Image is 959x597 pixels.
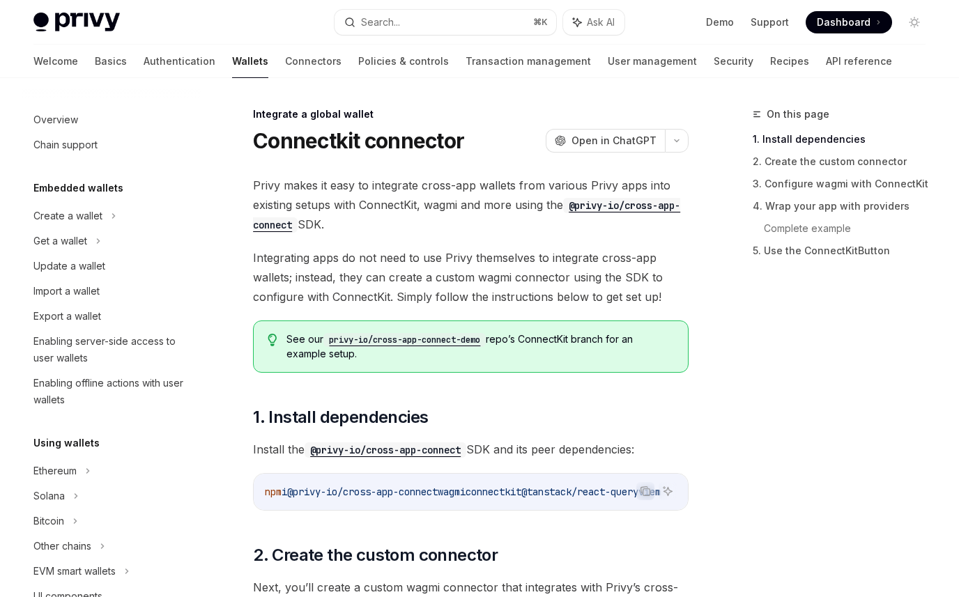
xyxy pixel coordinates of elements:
a: 1. Install dependencies [753,128,937,150]
div: Ethereum [33,463,77,479]
span: wagmi [438,486,466,498]
a: @privy-io/cross-app-connect [305,442,466,456]
a: Authentication [144,45,215,78]
div: Enabling server-side access to user wallets [33,333,192,366]
div: Create a wallet [33,208,102,224]
a: 4. Wrap your app with providers [753,195,937,217]
a: Policies & controls [358,45,449,78]
span: Open in ChatGPT [571,134,657,148]
span: Dashboard [817,15,870,29]
a: Demo [706,15,734,29]
span: i [282,486,287,498]
div: Import a wallet [33,283,100,300]
a: Enabling server-side access to user wallets [22,329,201,371]
span: Ask AI [587,15,615,29]
div: Bitcoin [33,513,64,529]
div: Update a wallet [33,258,105,274]
a: Update a wallet [22,254,201,279]
div: EVM smart wallets [33,563,116,580]
span: Install the SDK and its peer dependencies: [253,440,689,459]
a: 5. Use the ConnectKitButton [753,240,937,262]
a: @privy-io/cross-app-connect [253,198,680,231]
span: Integrating apps do not need to use Privy themselves to integrate cross-app wallets; instead, the... [253,248,689,307]
div: Integrate a global wallet [253,107,689,121]
button: Toggle dark mode [903,11,926,33]
button: Ask AI [563,10,624,35]
h1: Connectkit connector [253,128,464,153]
a: Recipes [770,45,809,78]
a: 2. Create the custom connector [753,150,937,173]
span: ⌘ K [533,17,548,28]
span: @privy-io/cross-app-connect [287,486,438,498]
a: Export a wallet [22,304,201,329]
a: Chain support [22,132,201,157]
button: Ask AI [659,482,677,500]
a: 3. Configure wagmi with ConnectKit [753,173,937,195]
h5: Embedded wallets [33,180,123,196]
code: privy-io/cross-app-connect-demo [323,333,486,347]
div: Search... [361,14,400,31]
a: Enabling offline actions with user wallets [22,371,201,412]
span: connectkit [466,486,521,498]
a: Basics [95,45,127,78]
a: User management [608,45,697,78]
div: Export a wallet [33,308,101,325]
svg: Tip [268,334,277,346]
a: Wallets [232,45,268,78]
span: 1. Install dependencies [253,406,428,428]
a: Overview [22,107,201,132]
button: Copy the contents from the code block [636,482,654,500]
a: Support [751,15,789,29]
button: Search...⌘K [335,10,556,35]
span: npm [265,486,282,498]
span: See our repo’s ConnectKit branch for an example setup. [286,332,674,361]
span: On this page [767,106,829,123]
span: Privy makes it easy to integrate cross-app wallets from various Privy apps into existing setups w... [253,176,689,234]
span: @tanstack/react-query [521,486,638,498]
img: light logo [33,13,120,32]
a: Connectors [285,45,342,78]
a: Complete example [764,217,937,240]
a: API reference [826,45,892,78]
div: Get a wallet [33,233,87,249]
a: Transaction management [466,45,591,78]
div: Chain support [33,137,98,153]
div: Solana [33,488,65,504]
div: Enabling offline actions with user wallets [33,375,192,408]
span: 2. Create the custom connector [253,544,498,566]
a: Security [714,45,753,78]
a: Welcome [33,45,78,78]
h5: Using wallets [33,435,100,451]
a: Dashboard [806,11,892,33]
a: Import a wallet [22,279,201,304]
div: Other chains [33,538,91,555]
code: @privy-io/cross-app-connect [305,442,466,458]
a: privy-io/cross-app-connect-demo [323,333,486,345]
div: Overview [33,111,78,128]
button: Open in ChatGPT [546,129,665,153]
